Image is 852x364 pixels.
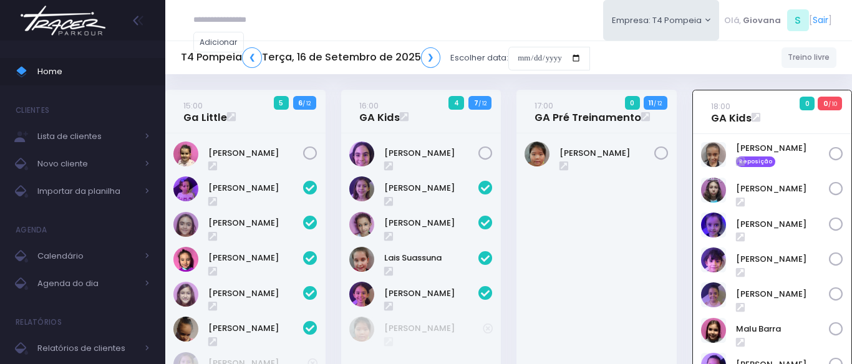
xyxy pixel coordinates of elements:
span: Relatórios de clientes [37,340,137,357]
span: Calendário [37,248,137,264]
a: [PERSON_NAME] [384,182,478,194]
small: 17:00 [535,100,553,112]
a: [PERSON_NAME] [736,253,829,266]
small: 15:00 [183,100,203,112]
a: [PERSON_NAME] [559,147,654,160]
img: Sophia Crispi Marques dos Santos [173,317,198,342]
a: 17:00GA Pré Treinamento [535,99,641,124]
strong: 11 [649,98,654,108]
a: [PERSON_NAME] [384,322,483,335]
a: 18:00GA Kids [711,100,752,125]
a: [PERSON_NAME] [208,287,303,300]
img: Helena Mendes Leone [701,213,726,237]
a: Treino livre [782,47,837,68]
a: Adicionar [193,32,244,52]
a: [PERSON_NAME] [736,183,829,195]
a: ❯ [421,47,441,68]
span: Novo cliente [37,156,137,172]
a: [PERSON_NAME] [208,322,303,335]
small: 18:00 [711,100,730,112]
a: Lais Suassuna [384,252,478,264]
img: Beatriz Marques Ferreira [701,142,726,167]
small: / 10 [828,100,837,108]
a: Sair [813,14,828,27]
img: Júlia Ayumi Tiba [525,141,549,166]
a: [PERSON_NAME] [736,218,829,231]
a: [PERSON_NAME] [384,147,478,160]
span: Importar da planilha [37,183,137,199]
h5: T4 Pompeia Terça, 16 de Setembro de 2025 [181,47,440,68]
small: / 12 [303,100,311,107]
img: Antonella Zappa Marques [349,176,374,201]
span: Reposição [736,156,776,168]
div: [ ] [719,6,836,34]
a: [PERSON_NAME] [208,252,303,264]
img: Isabela dela plata souza [701,247,726,272]
small: / 12 [478,100,487,107]
span: 0 [625,96,640,110]
span: Agenda do dia [37,275,137,292]
small: 16:00 [359,100,379,112]
strong: 0 [823,98,828,108]
h4: Agenda [16,218,47,242]
small: / 12 [654,100,662,107]
img: Ivy Miki Miessa Guadanuci [349,212,374,237]
a: Malu Barra [736,323,829,335]
span: 0 [800,97,815,110]
img: Júlia Ayumi Tiba [349,317,374,342]
img: LIZ WHITAKER DE ALMEIDA BORGES [701,282,726,307]
span: 5 [274,96,289,110]
img: Lais Suassuna [349,247,374,272]
h4: Clientes [16,98,49,123]
img: Alice Mattos [173,176,198,201]
strong: 7 [474,98,478,108]
img: Nicole Esteves Fabri [173,141,198,166]
img: Olívia Marconato Pizzo [173,282,198,307]
span: Home [37,64,150,80]
a: [PERSON_NAME] [736,142,829,155]
a: [PERSON_NAME] [208,217,303,229]
span: Lista de clientes [37,128,137,145]
img: Júlia Meneguim Merlo [173,247,198,272]
img: Filomena Caruso Grano [701,178,726,203]
a: [PERSON_NAME] [736,288,829,300]
span: Giovana [743,14,781,27]
span: Olá, [724,14,741,27]
span: 4 [448,96,464,110]
a: [PERSON_NAME] [384,217,478,229]
a: [PERSON_NAME] [384,287,478,300]
a: 16:00GA Kids [359,99,400,124]
img: Lara Souza [349,282,374,307]
div: Escolher data: [181,44,590,72]
img: Antonella Rossi Paes Previtalli [349,141,374,166]
img: Eloah Meneguim Tenorio [173,212,198,237]
a: [PERSON_NAME] [208,147,303,160]
a: [PERSON_NAME] [208,182,303,194]
img: Malu Barra Guirro [701,318,726,343]
strong: 6 [298,98,303,108]
a: 15:00Ga Little [183,99,227,124]
span: S [787,9,809,31]
h4: Relatórios [16,310,62,335]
